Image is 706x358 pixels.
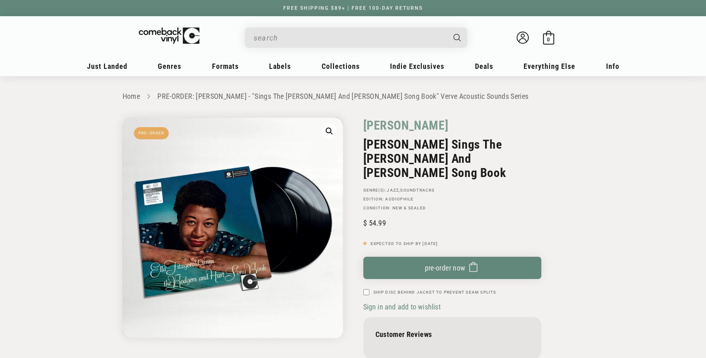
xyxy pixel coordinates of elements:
span: Deals [475,62,493,70]
span: $ [363,219,367,227]
a: [PERSON_NAME] [363,117,449,133]
button: pre-order now [363,257,541,279]
button: Search [446,28,468,48]
div: Search [245,28,467,48]
span: Sign in and add to wishlist [363,303,441,311]
span: Formats [212,62,239,70]
span: Everything Else [524,62,575,70]
p: Edition: [363,197,541,202]
span: Collections [322,62,360,70]
span: Genres [158,62,181,70]
span: Info [606,62,619,70]
p: GENRE(S): , [363,188,541,193]
span: Labels [269,62,291,70]
a: PRE-ORDER: [PERSON_NAME] - "Sings The [PERSON_NAME] And [PERSON_NAME] Song Book" Verve Acoustic S... [157,92,528,100]
button: Sign in and add to wishlist [363,302,443,311]
p: Condition: New & Sealed [363,206,541,211]
span: Pre-Order [134,127,169,139]
a: Audiophile [385,197,413,201]
a: Jazz [387,188,399,192]
a: Home [123,92,140,100]
label: Ship Disc Behind Jacket To Prevent Seam Splits [373,289,496,295]
span: pre-order now [425,264,466,272]
input: search [254,30,445,46]
a: Soundtracks [400,188,435,192]
span: 0 [547,36,550,43]
span: Expected To Ship By [DATE] [371,241,438,246]
nav: breadcrumbs [123,91,584,102]
p: Customer Reviews [375,330,529,339]
span: Just Landed [87,62,127,70]
a: FREE SHIPPING $89+ | FREE 100-DAY RETURNS [275,5,431,11]
span: 54.99 [363,219,386,227]
span: Indie Exclusives [390,62,444,70]
h2: [PERSON_NAME] Sings The [PERSON_NAME] And [PERSON_NAME] Song Book [363,137,541,180]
